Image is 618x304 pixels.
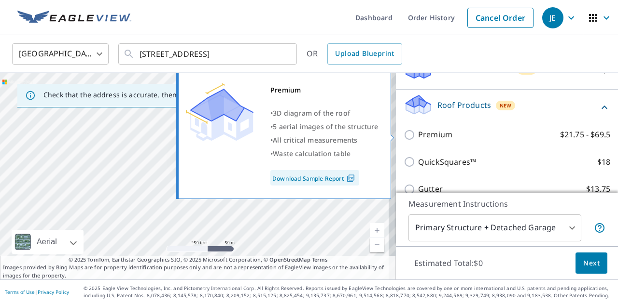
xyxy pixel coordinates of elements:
[335,48,394,60] span: Upload Blueprint
[583,257,600,269] span: Next
[43,91,322,99] p: Check that the address is accurate, then drag the marker over the correct structure.
[542,7,563,28] div: JE
[327,43,402,65] a: Upload Blueprint
[270,120,379,133] div: •
[594,222,605,234] span: Your report will include the primary structure and a detached garage if one exists.
[84,285,613,299] p: © 2025 Eagle View Technologies, Inc. and Pictometry International Corp. All Rights Reserved. Repo...
[404,93,610,121] div: Roof ProductsNew
[408,198,605,210] p: Measurement Instructions
[273,135,357,145] span: All critical measurements
[269,256,310,263] a: OpenStreetMap
[560,129,610,141] p: $21.75 - $69.5
[270,133,379,147] div: •
[12,230,84,254] div: Aerial
[38,289,69,295] a: Privacy Policy
[34,230,60,254] div: Aerial
[270,170,359,185] a: Download Sample Report
[140,40,277,67] input: Search by address or latitude-longitude
[370,223,384,238] a: Current Level 17, Zoom In
[500,102,512,109] span: New
[437,99,491,111] p: Roof Products
[273,149,351,158] span: Waste calculation table
[576,252,607,274] button: Next
[273,122,378,131] span: 5 aerial images of the structure
[270,83,379,97] div: Premium
[586,183,610,195] p: $13.75
[312,256,328,263] a: Terms
[270,106,379,120] div: •
[17,11,131,25] img: EV Logo
[407,252,491,274] p: Estimated Total: $0
[467,8,534,28] a: Cancel Order
[307,43,402,65] div: OR
[186,83,253,141] img: Premium
[418,183,443,195] p: Gutter
[12,40,109,67] div: [GEOGRAPHIC_DATA]
[370,238,384,252] a: Current Level 17, Zoom Out
[418,156,476,168] p: QuickSquares™
[5,289,69,295] p: |
[69,256,328,264] span: © 2025 TomTom, Earthstar Geographics SIO, © 2025 Microsoft Corporation, ©
[408,214,581,241] div: Primary Structure + Detached Garage
[270,147,379,160] div: •
[273,108,350,118] span: 3D diagram of the roof
[597,156,610,168] p: $18
[344,174,357,183] img: Pdf Icon
[5,289,35,295] a: Terms of Use
[418,129,452,141] p: Premium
